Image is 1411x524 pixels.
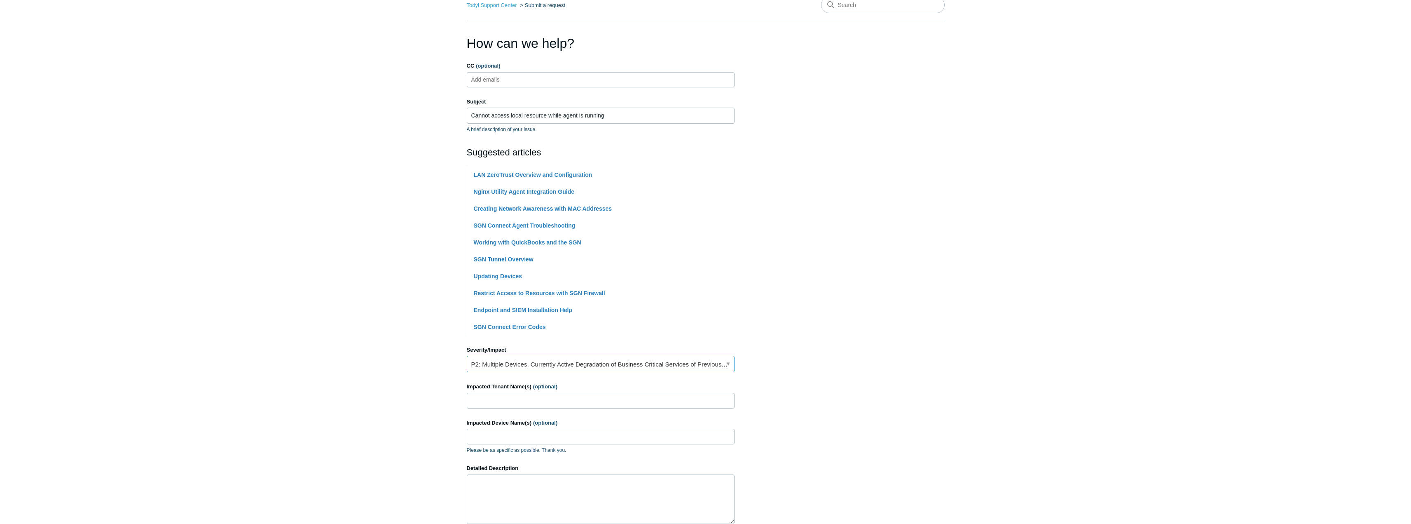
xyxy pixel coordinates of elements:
h1: How can we help? [467,33,735,53]
a: Creating Network Awareness with MAC Addresses [474,205,612,212]
a: LAN ZeroTrust Overview and Configuration [474,172,592,178]
label: Severity/Impact [467,346,735,354]
a: SGN Connect Agent Troubleshooting [474,222,576,229]
span: (optional) [533,420,557,426]
a: Working with QuickBooks and the SGN [474,239,581,246]
a: Updating Devices [474,273,522,280]
input: Add emails [468,73,517,86]
a: Todyl Support Center [467,2,517,8]
label: CC [467,62,735,70]
a: Restrict Access to Resources with SGN Firewall [474,290,605,296]
a: SGN Tunnel Overview [474,256,534,263]
span: (optional) [533,383,557,390]
a: SGN Connect Error Codes [474,324,546,330]
h2: Suggested articles [467,146,735,159]
a: P2: Multiple Devices, Currently Active Degradation of Business Critical Services of Previously Wo... [467,356,735,372]
p: A brief description of your issue. [467,126,735,133]
span: (optional) [476,63,500,69]
label: Impacted Device Name(s) [467,419,735,427]
li: Todyl Support Center [467,2,519,8]
a: Endpoint and SIEM Installation Help [474,307,573,313]
label: Detailed Description [467,464,735,472]
p: Please be as specific as possible. Thank you. [467,446,735,454]
a: Nginx Utility Agent Integration Guide [474,188,574,195]
label: Impacted Tenant Name(s) [467,383,735,391]
li: Submit a request [518,2,565,8]
label: Subject [467,98,735,106]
